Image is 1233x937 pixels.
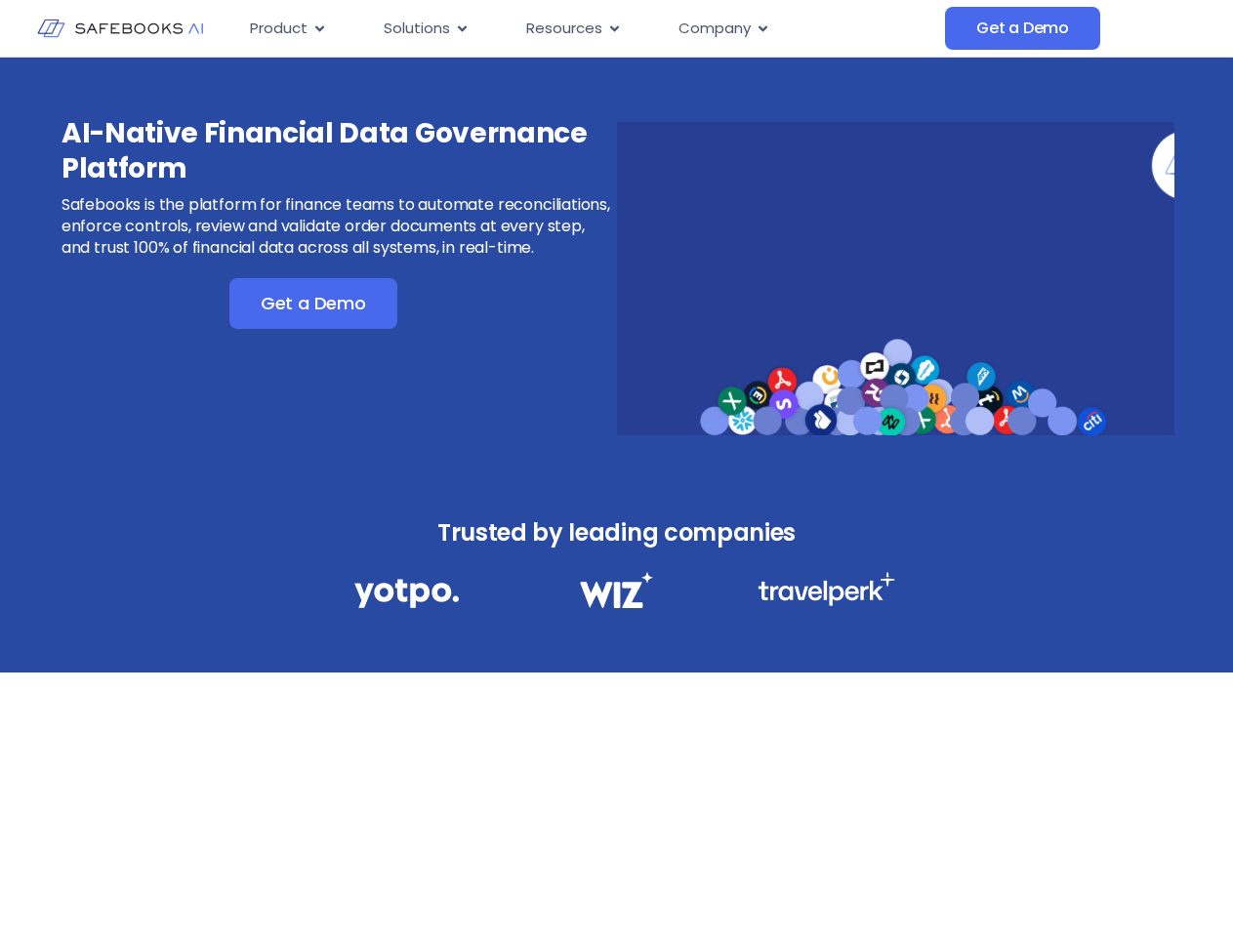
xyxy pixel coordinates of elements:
a: Get a Demo [229,278,397,329]
span: Company [678,18,751,40]
span: Solutions [384,18,450,40]
h3: Trusted by leading companies [311,513,923,552]
nav: Menu [234,10,945,48]
span: Resources [526,18,602,40]
span: Get a Demo [976,19,1069,38]
span: Product [250,18,308,40]
p: Safebooks is the platform for finance teams to automate reconciliations, enforce controls, review... [62,194,614,259]
div: Menu Toggle [234,10,945,48]
span: Get a Demo [261,294,366,313]
img: Financial Data Governance 1 [354,572,459,614]
img: Financial Data Governance 3 [758,572,895,606]
img: Financial Data Governance 2 [570,572,662,608]
a: Get a Demo [945,7,1100,50]
h3: AI-Native Financial Data Governance Platform [62,116,614,186]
